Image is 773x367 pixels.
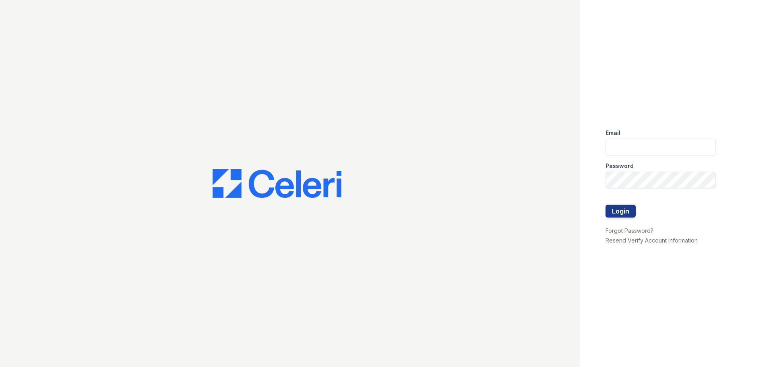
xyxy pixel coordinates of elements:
[213,169,341,198] img: CE_Logo_Blue-a8612792a0a2168367f1c8372b55b34899dd931a85d93a1a3d3e32e68fde9ad4.png
[606,237,698,244] a: Resend Verify Account Information
[606,227,653,234] a: Forgot Password?
[606,205,636,218] button: Login
[606,162,634,170] label: Password
[606,129,620,137] label: Email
